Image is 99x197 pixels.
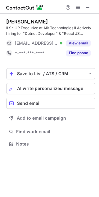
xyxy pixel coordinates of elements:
[66,40,91,46] button: Reveal Button
[17,101,41,106] span: Send email
[6,98,95,109] button: Send email
[15,40,58,46] span: [EMAIL_ADDRESS][DOMAIN_NAME]
[6,83,95,94] button: AI write personalized message
[6,18,48,25] div: [PERSON_NAME]
[17,71,84,76] div: Save to List / ATS / CRM
[6,140,95,148] button: Notes
[6,25,95,36] div: II Sr. HR Executive at Alit Technologies II Actively hiring for "Dotnet Developer" & "React JS De...
[6,68,95,79] button: save-profile-one-click
[17,86,83,91] span: AI write personalized message
[6,127,95,136] button: Find work email
[6,113,95,124] button: Add to email campaign
[6,4,43,11] img: ContactOut v5.3.10
[16,129,93,134] span: Find work email
[16,141,93,147] span: Notes
[17,116,66,121] span: Add to email campaign
[66,50,91,56] button: Reveal Button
